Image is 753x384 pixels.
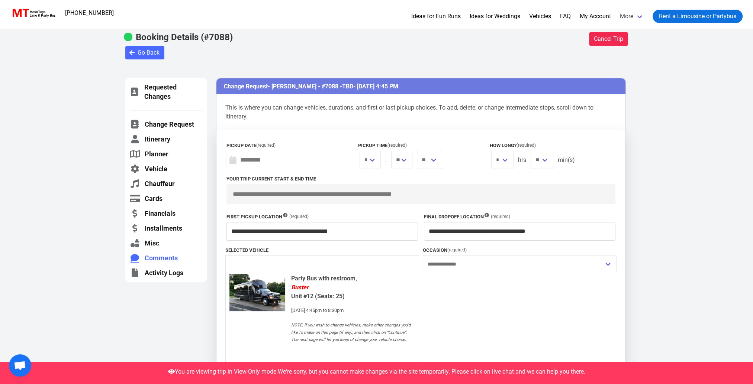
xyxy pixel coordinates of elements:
[385,151,387,169] span: :
[558,151,575,169] span: min(s)
[360,151,381,169] span: We are sorry, you can no longer make changes in Pickup Time, as it is too close to the date and t...
[529,12,551,21] a: Vehicles
[226,213,418,241] div: We are sorry, you can no longer make changes in Pickup Location, as it is too close to the date a...
[125,46,164,59] button: Go Back
[391,151,412,169] span: We are sorry, you can no longer make changes in Pickup Time, as it is too close to the date and t...
[291,275,415,300] b: Party Bus with restroom, Unit #12 (Seats: 25)
[9,354,31,377] a: Open chat
[291,284,309,291] em: Buster
[358,142,484,149] label: Pickup Time
[278,368,585,375] span: We're sorry, but you cannot make changes via the site temporarily. Please click on live chat and ...
[517,142,536,149] span: (required)
[130,179,203,188] a: Chauffeur
[226,175,615,183] label: Your trip current start & end time
[289,213,309,220] span: (required)
[268,83,398,90] span: - [PERSON_NAME] - #7088 - - [DATE] 4:45 PM
[225,247,419,254] label: Selected Vehicle
[580,12,611,21] a: My Account
[130,164,203,173] a: Vehicle
[61,6,118,20] a: [PHONE_NUMBER]
[417,151,442,169] span: We are sorry, you can no longer make changes in Pickup Time, as it is too close to the date and t...
[491,213,510,220] span: (required)
[342,83,353,90] span: TBD
[470,12,520,21] a: Ideas for Weddings
[130,209,203,218] a: Financials
[226,142,352,149] label: Pickup Date
[130,268,203,277] a: Activity Logs
[216,78,625,94] h3: Change Request
[423,255,617,273] div: We are sorry, you can no longer make changes in Occasion, as it is too close to the date and time...
[659,12,736,21] span: Rent a Limousine or Partybus
[130,134,203,144] a: Itinerary
[138,48,160,57] span: Go Back
[560,12,571,21] a: FAQ
[424,213,615,241] div: We are sorry, you can no longer make changes in Dropoff Location, as it is too close to the date ...
[130,253,203,263] a: Comments
[387,142,407,149] span: (required)
[130,224,203,233] a: Installments
[424,213,615,221] label: Final Dropoff Location
[10,8,56,18] img: MotorToys Logo
[531,151,553,169] span: We are sorry, you can no longer make changes in Duration, as it is too close to the date and time...
[490,142,615,149] label: How long?
[130,194,203,203] a: Cards
[491,151,514,169] span: We are sorry, you can no longer make changes in Duration, as it is too close to the date and time...
[594,35,623,43] span: Cancel Trip
[653,10,743,23] a: Rent a Limousine or Partybus
[229,274,285,311] img: 12%2001.jpg
[291,322,411,342] i: NOTE: If you wish to change vehicles, make other changes you’d like to make on this page (if any)...
[518,151,526,169] span: hrs
[216,94,625,130] p: This is where you can change vehicles, durations, and first or last pickup choices. To add, delet...
[130,82,203,101] a: Requested Changes
[291,307,415,314] div: [DATE] 4:45pm to 8:30pm
[130,149,203,159] a: Planner
[130,120,203,129] a: Change Request
[130,238,203,248] a: Misc
[136,32,233,42] b: Booking Details (#7088)
[589,32,628,46] button: Cancel Trip
[447,247,467,253] span: (required)
[423,247,617,254] label: Occasion
[411,12,461,21] a: Ideas for Fun Runs
[256,142,276,149] span: (required)
[226,213,418,221] label: First Pickup Location
[615,7,648,26] a: More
